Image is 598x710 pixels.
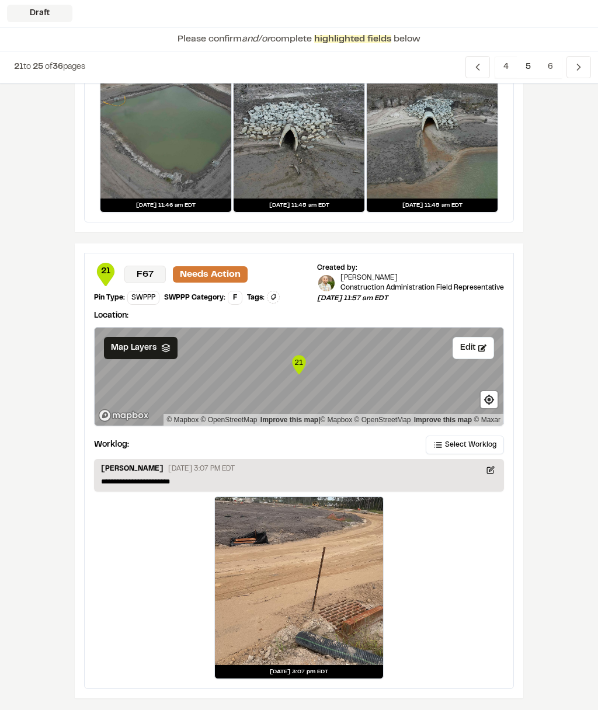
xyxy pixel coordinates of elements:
div: Map marker [290,353,308,377]
button: Edit [453,337,494,359]
span: 6 [539,56,562,78]
p: [DATE] 11:57 am EDT [317,293,504,304]
p: F67 [124,266,166,283]
span: 25 [33,64,43,71]
p: Location: [94,309,504,322]
span: 4 [495,56,517,78]
span: 36 [53,64,63,71]
p: Worklog: [94,438,129,451]
span: 21 [94,265,117,278]
div: Draft [7,5,72,22]
p: Needs Action [173,266,248,283]
p: to of pages [14,61,85,74]
span: 5 [517,56,540,78]
button: Edit Tags [267,291,280,304]
p: [PERSON_NAME] [340,273,504,283]
canvas: Map [95,328,503,426]
div: [DATE] 11:46 am EDT [100,199,231,212]
p: [PERSON_NAME] [101,464,164,476]
div: Created by: [317,263,504,273]
button: Select Worklog [426,436,504,454]
a: Map feedback [260,416,318,424]
div: [DATE] 11:45 am EDT [234,199,364,212]
a: Maxar [474,416,500,424]
a: OpenStreetMap [354,416,411,424]
div: SWPPP [127,291,159,305]
button: Find my location [481,391,498,408]
a: [DATE] 11:46 am EDT [100,67,232,213]
p: Please confirm complete below [178,32,420,46]
a: Mapbox [166,416,199,424]
div: SWPPP Category: [164,293,225,303]
a: OpenStreetMap [201,416,258,424]
a: [DATE] 11:45 am EDT [366,67,498,213]
a: Mapbox logo [98,409,149,422]
div: [DATE] 3:07 pm EDT [215,665,383,678]
div: F [228,291,242,305]
span: Map Layers [111,342,157,354]
span: 21 [14,64,23,71]
a: Mapbox [320,416,352,424]
text: 21 [294,358,303,367]
span: Select Worklog [445,440,496,450]
p: Construction Administration Field Representative [340,283,504,293]
nav: Navigation [465,56,591,78]
a: [DATE] 11:45 am EDT [233,67,365,213]
a: [DATE] 3:07 pm EDT [214,496,384,679]
div: Pin Type: [94,293,125,303]
span: and/or [242,35,270,43]
a: Improve this map [414,416,472,424]
div: | [166,414,500,426]
p: [DATE] 3:07 PM EDT [168,464,235,474]
div: Tags: [247,293,265,303]
span: highlighted fields [314,35,391,43]
div: [DATE] 11:45 am EDT [367,199,498,212]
